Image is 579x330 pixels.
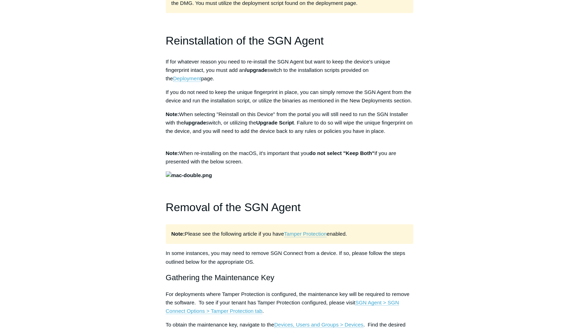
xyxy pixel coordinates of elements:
[166,249,414,266] p: In some instances, you may need to remove SGN Connect from a device. If so, please follow the ste...
[173,75,201,82] a: Deployment
[245,67,267,73] span: /upgrade
[171,231,185,237] strong: Note:
[166,201,301,214] span: Removal of the SGN Agent
[206,120,256,126] span: switch, or utilizing the
[184,120,206,126] span: /upgrade
[284,231,327,237] a: Tamper Protection
[274,321,363,328] a: Devices, Users and Groups > Devices
[166,149,414,166] p: When re-installing on the macOS, it's important that you if you are presented with the below screen.
[166,120,413,134] span: . Failure to do so will wipe the unique fingerprint on the device, and you will need to add the d...
[171,231,347,237] span: Please see the following article if you have enabled.
[166,111,179,117] span: Note:
[166,34,324,47] span: Reinstallation of the SGN Agent
[166,271,414,283] h2: Gathering the Maintenance Key
[166,111,408,126] span: When selecting "Reinstall on this Device" from the portal you will still need to run the SGN Inst...
[256,120,294,126] span: Upgrade Script
[309,150,375,156] strong: do not select "Keep Both"
[166,290,414,315] p: For deployments where Tamper Protection is configured, the maintenance key will be required to re...
[166,89,412,103] span: If you do not need to keep the unique fingerprint in place, you can simply remove the SGN Agent f...
[166,171,212,180] img: mac-double.png
[166,67,369,82] span: switch to the installation scripts provided on the page.
[166,59,390,73] span: If for whatever reason you need to re-install the SGN Agent but want to keep the device's unique ...
[166,150,179,156] strong: Note:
